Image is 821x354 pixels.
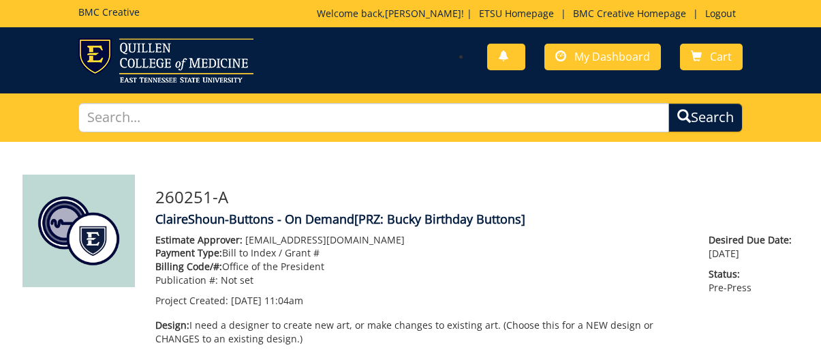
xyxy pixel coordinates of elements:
[155,319,689,346] p: I need a designer to create new art, or make changes to existing art. (Choose this for a NEW desi...
[155,260,689,274] p: Office of the President
[710,49,732,64] span: Cart
[155,274,218,286] span: Publication #:
[78,38,253,83] img: ETSU logo
[155,246,222,259] span: Payment Type:
[155,213,799,226] h4: ClaireShoun-Buttons - On Demand
[668,103,743,132] button: Search
[354,211,525,227] span: [PRZ: Bucky Birthday Buttons]
[155,294,228,307] span: Project Created:
[385,7,461,20] a: [PERSON_NAME]
[709,267,799,281] span: Status:
[680,44,743,70] a: Cart
[709,267,799,295] p: Pre-Press
[155,188,799,206] h3: 260251-A
[155,233,243,246] span: Estimate Approver:
[155,233,689,247] p: [EMAIL_ADDRESS][DOMAIN_NAME]
[231,294,303,307] span: [DATE] 11:04am
[566,7,693,20] a: BMC Creative Homepage
[709,233,799,247] span: Desired Due Date:
[574,49,650,64] span: My Dashboard
[22,175,135,287] img: Product featured image
[78,103,668,132] input: Search...
[155,319,189,331] span: Design:
[221,274,253,286] span: Not set
[472,7,561,20] a: ETSU Homepage
[544,44,661,70] a: My Dashboard
[78,7,140,17] h5: BMC Creative
[698,7,743,20] a: Logout
[155,260,222,273] span: Billing Code/#:
[317,7,743,20] p: Welcome back, ! | | |
[155,246,689,260] p: Bill to Index / Grant #
[709,233,799,261] p: [DATE]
